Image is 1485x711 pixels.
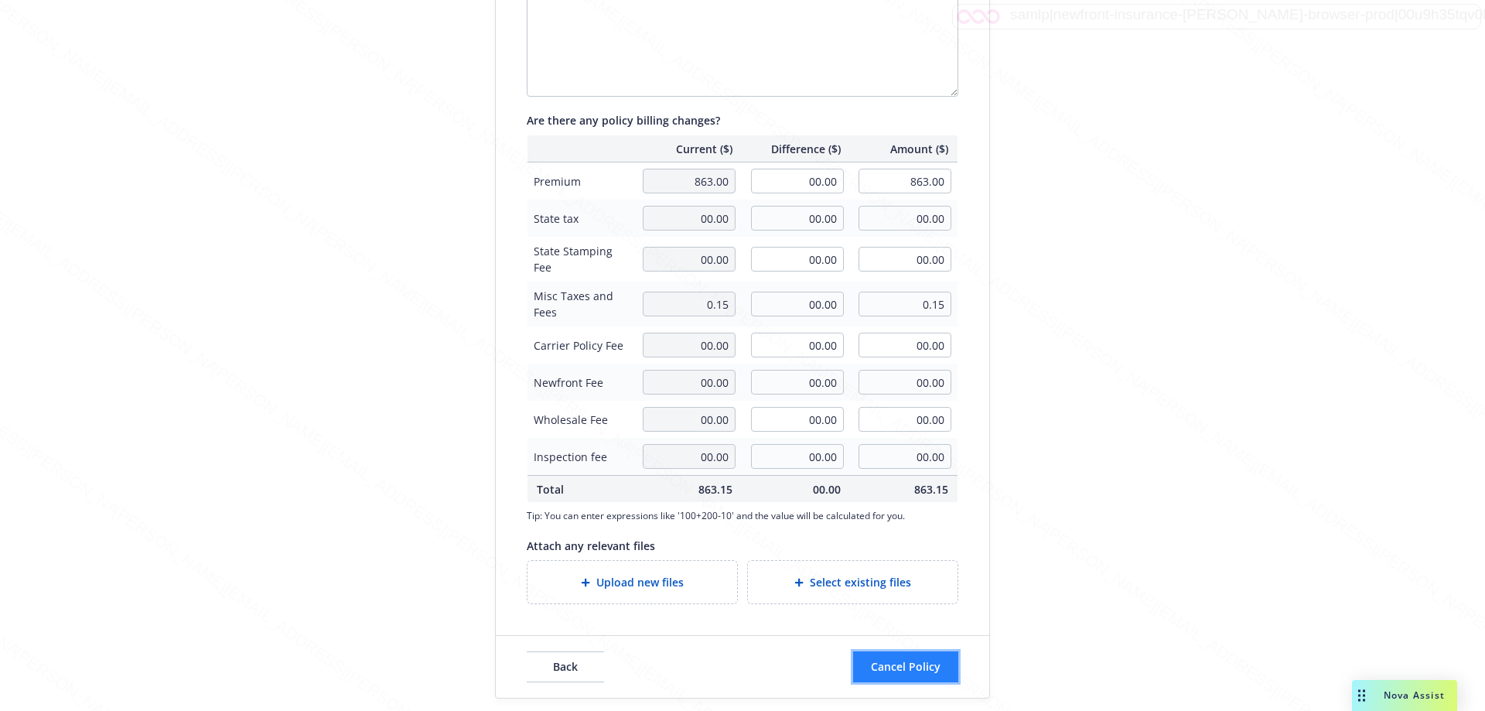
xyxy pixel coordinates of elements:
[853,651,958,682] button: Cancel Policy
[871,659,940,674] span: Cancel Policy
[534,337,627,354] span: Carrier Policy Fee
[527,538,655,553] span: Attach any relevant files
[527,509,958,522] span: Tip: You can enter expressions like '100+200-10' and the value will be calculated for you.
[534,173,627,190] span: Premium
[859,141,949,157] span: Amount ($)
[751,481,841,497] span: 00.00
[553,659,578,674] span: Back
[534,374,627,391] span: Newfront Fee
[534,243,627,275] span: State Stamping Fee
[534,288,627,320] span: Misc Taxes and Fees
[810,574,911,590] span: Select existing files
[643,481,732,497] span: 863.15
[596,574,684,590] span: Upload new files
[751,141,841,157] span: Difference ($)
[859,481,949,497] span: 863.15
[527,651,604,682] button: Back
[1352,680,1371,711] div: Drag to move
[747,560,958,604] div: Select existing files
[1352,680,1457,711] button: Nova Assist
[534,449,627,465] span: Inspection fee
[527,113,720,128] span: Are there any policy billing changes?
[643,141,732,157] span: Current ($)
[537,481,624,497] span: Total
[527,560,738,604] div: Upload new files
[1384,689,1445,702] span: Nova Assist
[534,210,627,227] span: State tax
[534,412,627,428] span: Wholesale Fee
